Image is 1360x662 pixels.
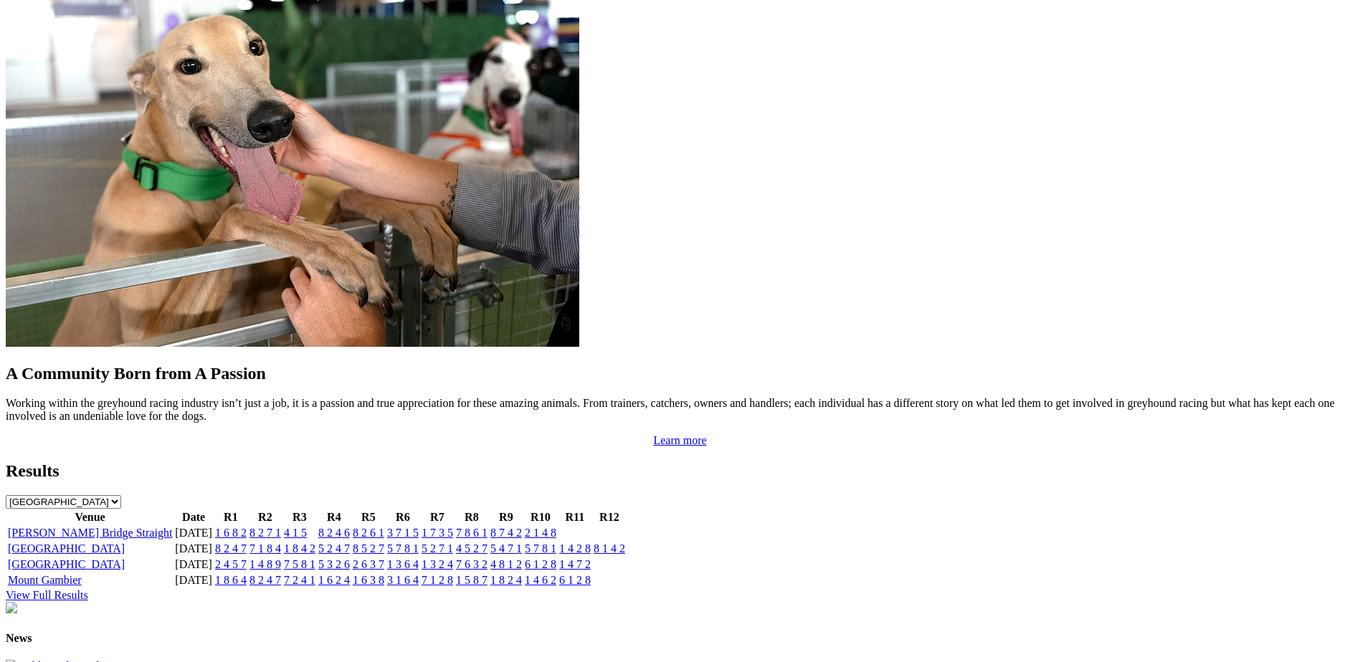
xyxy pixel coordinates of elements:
[387,558,419,570] a: 1 3 6 4
[559,558,591,570] a: 1 4 7 2
[249,574,281,586] a: 8 2 4 7
[353,527,384,539] a: 8 2 6 1
[593,510,626,524] th: R12
[249,558,281,570] a: 1 4 8 9
[422,558,453,570] a: 1 3 2 4
[174,573,213,587] td: [DATE]
[490,558,522,570] a: 4 8 1 2
[490,574,522,586] a: 1 8 2 4
[353,558,384,570] a: 2 6 3 7
[7,510,173,524] th: Venue
[524,510,557,524] th: R10
[490,542,522,555] a: 5 4 7 1
[525,542,556,555] a: 5 7 8 1
[8,574,82,586] a: Mount Gambier
[8,558,125,570] a: [GEOGRAPHIC_DATA]
[490,510,523,524] th: R9
[318,510,351,524] th: R4
[6,397,1354,423] p: Working within the greyhound racing industry isn’t just a job, it is a passion and true appreciat...
[8,542,125,555] a: [GEOGRAPHIC_DATA]
[421,510,454,524] th: R7
[215,558,247,570] a: 2 4 5 7
[215,527,247,539] a: 1 6 8 2
[387,527,419,539] a: 3 7 1 5
[353,542,384,555] a: 8 5 2 7
[6,364,1354,383] h2: A Community Born from A Passion
[174,557,213,572] td: [DATE]
[422,527,453,539] a: 1 7 3 5
[284,542,315,555] a: 1 8 4 2
[353,574,384,586] a: 1 6 3 8
[174,510,213,524] th: Date
[284,527,307,539] a: 4 1 5
[456,527,488,539] a: 7 8 6 1
[559,542,591,555] a: 1 4 2 8
[174,542,213,556] td: [DATE]
[490,527,522,539] a: 8 7 4 2
[6,602,17,613] img: chasers_homepage.jpg
[215,574,247,586] a: 1 8 6 4
[386,510,419,524] th: R6
[318,558,350,570] a: 5 3 2 6
[594,542,625,555] a: 8 1 4 2
[318,574,350,586] a: 1 6 2 4
[387,542,419,555] a: 5 7 8 1
[422,542,453,555] a: 5 2 7 1
[6,632,1354,645] h4: News
[6,461,1354,481] h2: Results
[249,510,282,524] th: R2
[422,574,453,586] a: 7 1 2 8
[525,558,556,570] a: 6 1 2 8
[283,510,316,524] th: R3
[215,542,247,555] a: 8 2 4 7
[456,542,488,555] a: 4 5 2 7
[8,527,172,539] a: [PERSON_NAME] Bridge Straight
[6,589,88,601] a: View Full Results
[249,527,281,539] a: 8 2 7 1
[284,558,315,570] a: 7 5 8 1
[284,574,315,586] a: 7 2 4 1
[653,434,706,446] a: Learn more
[318,542,350,555] a: 5 2 4 7
[456,574,488,586] a: 1 5 8 7
[455,510,488,524] th: R8
[214,510,247,524] th: R1
[558,510,591,524] th: R11
[174,526,213,540] td: [DATE]
[387,574,419,586] a: 3 1 6 4
[318,527,350,539] a: 8 2 4 6
[249,542,281,555] a: 7 1 8 4
[525,574,556,586] a: 1 4 6 2
[559,574,591,586] a: 6 1 2 8
[525,527,556,539] a: 2 1 4 8
[456,558,488,570] a: 7 6 3 2
[352,510,385,524] th: R5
